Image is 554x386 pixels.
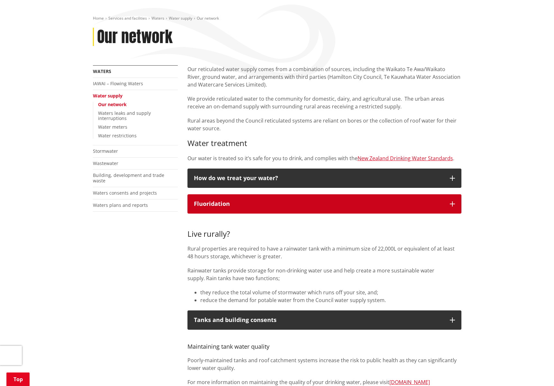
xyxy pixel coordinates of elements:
p: Poorly-maintained tanks and roof catchment systems increase the risk to public health as they can... [187,356,461,372]
h1: Our network [97,28,173,46]
a: Waters [93,68,111,74]
a: Water meters [98,124,127,130]
li: they reduce the total volume of stormwater which runs off your site, and; [200,289,461,296]
a: Top [6,372,30,386]
button: Tanks and building consents [187,310,461,330]
p: For more information on maintaining the quality of your drinking water, please visit [187,378,461,386]
p: Rainwater tanks provide storage for non-drinking water use and help create a more sustainable wat... [187,267,461,282]
a: Stormwater [93,148,118,154]
a: Our network [98,101,127,107]
a: Water supply [169,15,192,21]
p: Our reticulated water supply comes from a combination of sources, including the Waikato Te Awa/Wa... [187,65,461,88]
li: reduce the demand for potable water from the Council water supply system. [200,296,461,304]
p: Fluoridation [194,201,443,207]
a: New Zealand Drinking Water Standards [358,155,453,162]
a: Wastewater [93,160,118,166]
a: Home [93,15,104,21]
a: Waters [151,15,164,21]
p: Our water is treated so it’s safe for you to drink, and complies with the . [187,154,461,162]
p: How do we treat your water? [194,175,443,181]
a: Waters plans and reports [93,202,148,208]
nav: breadcrumb [93,16,461,21]
p: Rural areas beyond the Council reticulated systems are reliant on bores or the collection of roof... [187,117,461,132]
h4: Maintaining tank water quality [187,336,461,350]
p: We provide reticulated water to the community for domestic, dairy, and agricultural use. The urba... [187,95,461,110]
h3: Water treatment [187,139,461,148]
span: Our network [197,15,219,21]
a: Water restrictions [98,133,137,139]
h3: Live rurally? [187,220,461,239]
a: Waters consents and projects [93,190,157,196]
a: IAWAI – Flowing Waters [93,80,143,87]
a: Building, development and trade waste [93,172,164,184]
p: Tanks and building consents [194,317,443,323]
a: Water supply [93,93,123,99]
iframe: Messenger Launcher [524,359,548,382]
p: Rural properties are required to have a rainwater tank with a minimum size of 22,000L or equivale... [187,245,461,260]
button: How do we treat your water? [187,169,461,188]
button: Fluoridation [187,194,461,214]
a: Waters leaks and supply interruptions [98,110,151,122]
a: Services and facilities [108,15,147,21]
a: [DOMAIN_NAME] [389,379,430,386]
